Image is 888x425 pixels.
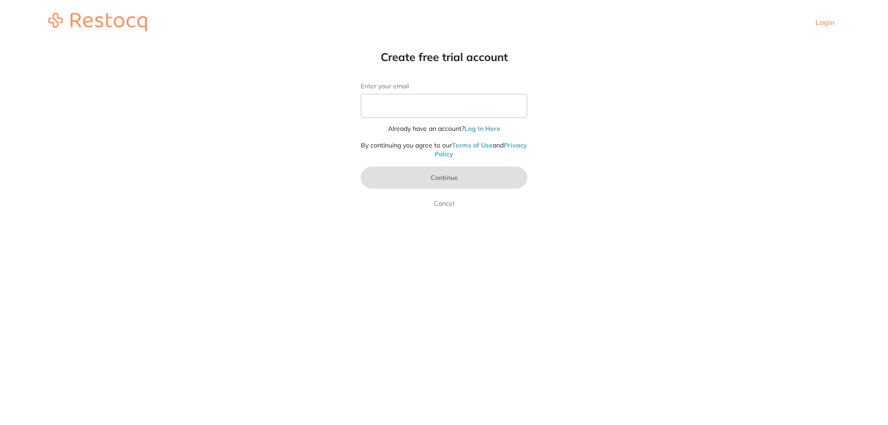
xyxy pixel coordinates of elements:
[435,141,527,159] a: Privacy Policy
[361,166,527,189] button: Continue
[815,18,834,27] a: Login
[48,13,147,31] img: restocq_logo.svg
[464,124,500,133] a: Log In Here
[452,141,493,149] a: Terms of Use
[342,50,546,64] h1: Create free trial account
[361,82,527,90] label: Enter your email
[361,124,527,134] p: Already have an account?
[361,141,527,159] p: By continuing you agree to our and
[432,198,456,209] a: Cancel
